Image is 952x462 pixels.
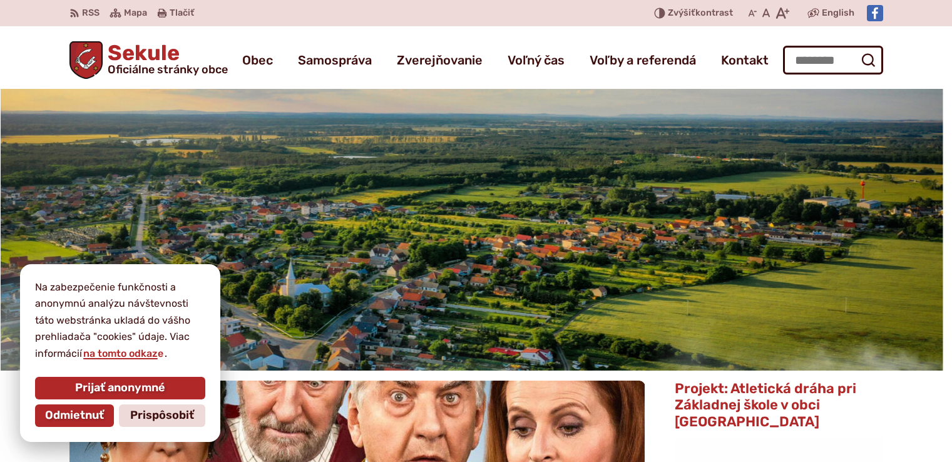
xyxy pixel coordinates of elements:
a: Obec [242,43,273,78]
a: Samospráva [298,43,372,78]
a: Voľný čas [508,43,565,78]
span: RSS [82,6,100,21]
span: Mapa [124,6,147,21]
span: English [822,6,854,21]
img: Prejsť na Facebook stránku [867,5,883,21]
button: Odmietnuť [35,404,114,427]
h1: Sekule [103,43,228,75]
button: Prijať anonymné [35,377,205,399]
span: Zvýšiť [668,8,695,18]
button: Prispôsobiť [119,404,205,427]
span: Tlačiť [170,8,194,19]
a: na tomto odkaze [82,347,165,359]
span: Oficiálne stránky obce [108,64,228,75]
p: Na zabezpečenie funkčnosti a anonymnú analýzu návštevnosti táto webstránka ukladá do vášho prehli... [35,279,205,362]
a: Kontakt [721,43,769,78]
a: Zverejňovanie [397,43,483,78]
a: English [819,6,857,21]
a: Voľby a referendá [590,43,696,78]
span: Prijať anonymné [75,381,165,395]
span: Odmietnuť [45,409,104,423]
span: Projekt: Atletická dráha pri Základnej škole v obci [GEOGRAPHIC_DATA] [675,380,856,430]
span: kontrast [668,8,733,19]
a: Logo Sekule, prejsť na domovskú stránku. [69,41,228,79]
span: Prispôsobiť [130,409,194,423]
img: Prejsť na domovskú stránku [69,41,103,79]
